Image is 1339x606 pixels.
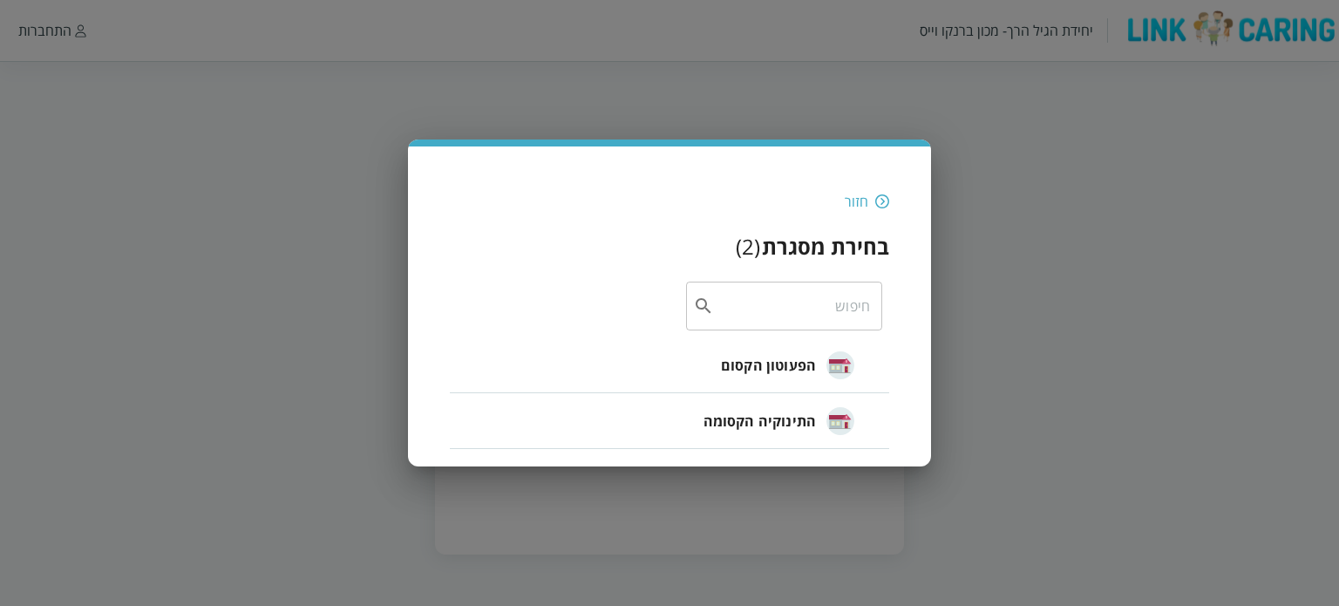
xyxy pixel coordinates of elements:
[845,192,868,211] div: חזור
[826,407,854,435] img: התינוקיה הקסומה
[714,282,870,330] input: חיפוש
[826,351,854,379] img: הפעוטון הקסום
[703,411,816,432] span: התינוקיה הקסומה
[721,355,816,376] span: הפעוטון הקסום
[736,232,760,261] div: ( 2 )
[762,232,889,261] h3: בחירת מסגרת
[875,194,889,209] img: חזור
